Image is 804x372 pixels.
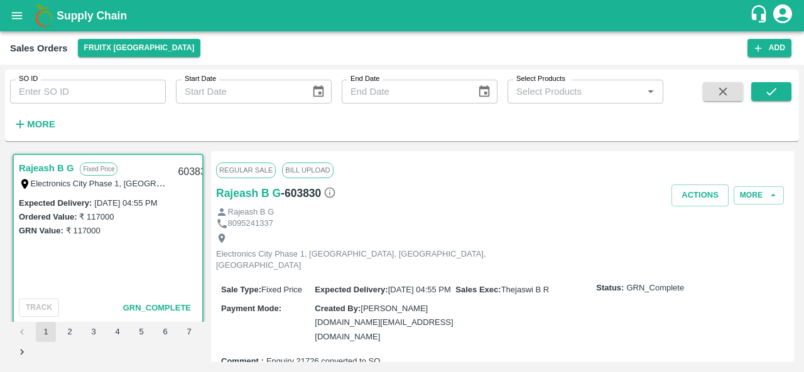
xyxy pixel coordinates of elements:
[10,114,58,135] button: More
[176,80,301,104] input: Start Date
[511,83,639,100] input: Select Products
[282,162,333,178] span: Bill Upload
[80,162,117,176] p: Fixed Price
[734,186,784,205] button: More
[315,285,388,294] label: Expected Delivery :
[228,206,274,218] p: Rajeash B G
[10,80,166,104] input: Enter SO ID
[19,160,73,176] a: Rajeash B G
[19,212,77,221] label: Ordered Value:
[350,74,379,84] label: End Date
[10,322,206,362] nav: pagination navigation
[84,322,104,342] button: Go to page 3
[60,322,80,342] button: Go to page 2
[57,9,127,22] b: Supply Chain
[107,322,128,342] button: Go to page 4
[216,162,276,178] span: Regular Sale
[216,248,499,272] p: Electronics City Phase 1, [GEOGRAPHIC_DATA], [GEOGRAPHIC_DATA], [GEOGRAPHIC_DATA]
[626,282,684,294] span: GRN_Complete
[388,285,451,294] span: [DATE] 04:55 PM
[771,3,794,29] div: account of current user
[12,342,32,362] button: Go to next page
[19,198,92,208] label: Expected Delivery :
[155,322,175,342] button: Go to page 6
[221,356,264,368] label: Comment :
[3,1,31,30] button: open drawer
[221,304,281,313] label: Payment Mode :
[131,322,151,342] button: Go to page 5
[315,304,361,313] label: Created By :
[10,40,68,56] div: Sales Orders
[281,184,336,202] h6: - 603830
[31,178,388,188] label: Electronics City Phase 1, [GEOGRAPHIC_DATA], [GEOGRAPHIC_DATA], [GEOGRAPHIC_DATA]
[455,285,501,294] label: Sales Exec :
[671,184,729,206] button: Actions
[185,74,216,84] label: Start Date
[315,304,453,341] span: [PERSON_NAME][DOMAIN_NAME][EMAIL_ADDRESS][DOMAIN_NAME]
[78,39,201,57] button: Select DC
[596,282,624,294] label: Status:
[19,226,63,235] label: GRN Value:
[31,3,57,28] img: logo
[342,80,467,104] input: End Date
[179,322,199,342] button: Go to page 7
[79,212,114,221] label: ₹ 117000
[472,80,496,104] button: Choose date
[94,198,157,208] label: [DATE] 04:55 PM
[27,119,55,129] strong: More
[66,226,100,235] label: ₹ 117000
[749,4,771,27] div: customer-support
[123,303,191,312] span: GRN_Complete
[228,218,273,230] p: 8095241337
[266,356,380,368] span: Enquiry 21726 converted to SO
[19,74,38,84] label: SO ID
[501,285,550,294] span: Thejaswi B R
[57,7,749,24] a: Supply Chain
[643,83,659,100] button: Open
[747,39,791,57] button: Add
[36,322,56,342] button: page 1
[261,285,302,294] span: Fixed Price
[516,74,565,84] label: Select Products
[170,157,219,187] div: 603830
[307,80,330,104] button: Choose date
[216,184,281,202] a: Rajeash B G
[221,285,261,294] label: Sale Type :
